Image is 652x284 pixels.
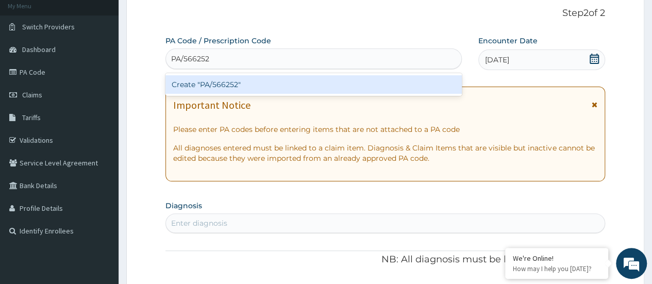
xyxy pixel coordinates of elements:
[5,181,196,217] textarea: Type your message and hit 'Enter'
[173,143,597,163] p: All diagnoses entered must be linked to a claim item. Diagnosis & Claim Items that are visible bu...
[22,113,41,122] span: Tariffs
[169,5,194,30] div: Minimize live chat window
[165,36,271,46] label: PA Code / Prescription Code
[19,52,42,77] img: d_794563401_company_1708531726252_794563401
[165,75,461,94] div: Create "PA/566252"
[22,45,56,54] span: Dashboard
[54,58,173,71] div: Chat with us now
[513,254,600,263] div: We're Online!
[478,36,538,46] label: Encounter Date
[165,8,605,19] p: Step 2 of 2
[165,201,202,211] label: Diagnosis
[173,124,597,135] p: Please enter PA codes before entering items that are not attached to a PA code
[173,99,250,111] h1: Important Notice
[485,55,509,65] span: [DATE]
[60,79,142,183] span: We're online!
[165,253,605,266] p: NB: All diagnosis must be linked to a claim item
[171,218,227,228] div: Enter diagnosis
[22,22,75,31] span: Switch Providers
[22,90,42,99] span: Claims
[513,264,600,273] p: How may I help you today?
